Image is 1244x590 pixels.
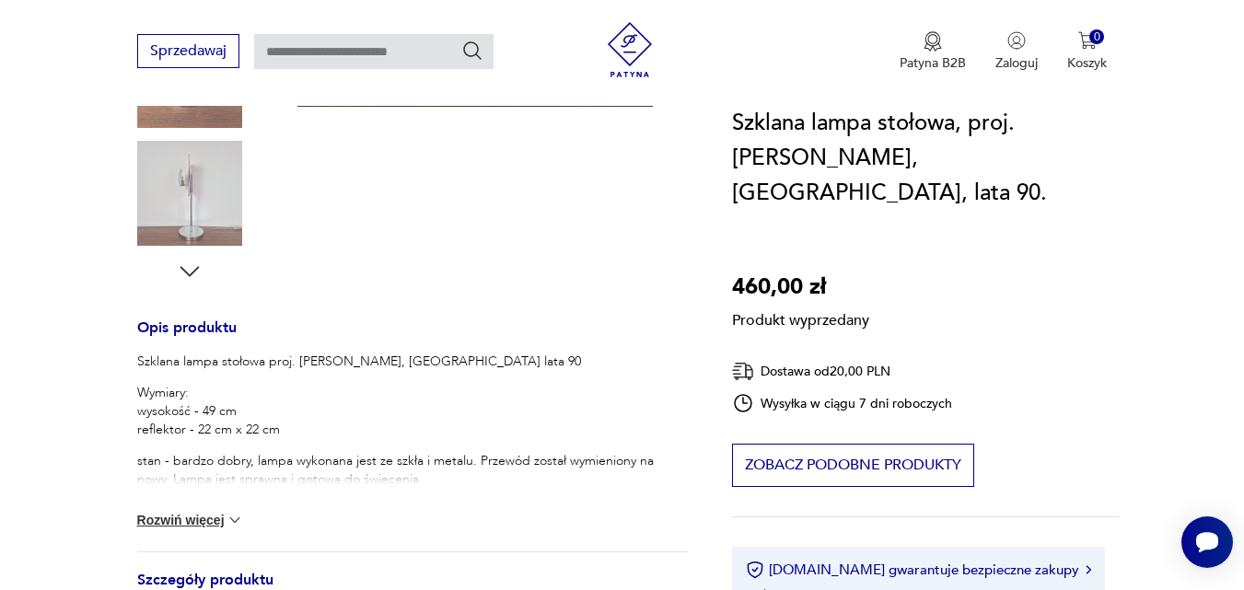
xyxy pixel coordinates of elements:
p: stan - bardzo dobry, lampa wykonana jest ze szkła i metalu. Przewód został wymieniony na nowy. La... [137,452,688,489]
img: Ikona dostawy [732,360,754,383]
a: Sprzedawaj [137,46,239,59]
iframe: Smartsupp widget button [1181,516,1233,568]
img: Ikona koszyka [1078,31,1097,50]
h3: Opis produktu [137,322,688,353]
div: Dostawa od 20,00 PLN [732,360,953,383]
a: Ikona medaluPatyna B2B [900,31,966,72]
p: Koszyk [1067,54,1107,72]
img: chevron down [226,511,244,529]
img: Patyna - sklep z meblami i dekoracjami vintage [602,22,657,77]
h1: Szklana lampa stołowa, proj. [PERSON_NAME], [GEOGRAPHIC_DATA], lata 90. [732,106,1121,211]
button: 0Koszyk [1067,31,1107,72]
p: Patyna B2B [900,54,966,72]
div: 0 [1089,29,1105,45]
p: Produkt wyprzedany [732,305,869,330]
img: Ikonka użytkownika [1007,31,1026,50]
button: Patyna B2B [900,31,966,72]
p: 460,00 zł [732,270,869,305]
button: [DOMAIN_NAME] gwarantuje bezpieczne zakupy [746,561,1091,579]
button: Sprzedawaj [137,34,239,68]
img: Ikona strzałki w prawo [1086,565,1091,574]
img: Ikona medalu [924,31,942,52]
button: Zaloguj [995,31,1038,72]
p: Szklana lampa stołowa proj. [PERSON_NAME], [GEOGRAPHIC_DATA] lata 90 [137,353,688,371]
div: Wysyłka w ciągu 7 dni roboczych [732,392,953,414]
p: Zaloguj [995,54,1038,72]
button: Szukaj [461,40,483,62]
button: Rozwiń więcej [137,511,244,529]
img: Ikona certyfikatu [746,561,764,579]
p: Wymiary: wysokość - 49 cm reflektor - 22 cm x 22 cm [137,384,688,439]
button: Zobacz podobne produkty [732,444,974,487]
